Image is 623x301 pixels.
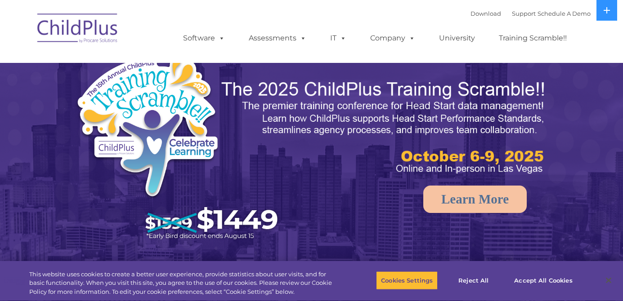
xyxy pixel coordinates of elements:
[538,10,591,17] a: Schedule A Demo
[33,7,123,52] img: ChildPlus by Procare Solutions
[423,186,527,213] a: Learn More
[471,10,591,17] font: |
[490,29,576,47] a: Training Scramble!!
[599,270,619,290] button: Close
[321,29,355,47] a: IT
[471,10,501,17] a: Download
[361,29,424,47] a: Company
[240,29,315,47] a: Assessments
[445,271,502,290] button: Reject All
[509,271,577,290] button: Accept All Cookies
[430,29,484,47] a: University
[376,271,438,290] button: Cookies Settings
[29,270,343,297] div: This website uses cookies to create a better user experience, provide statistics about user visit...
[512,10,536,17] a: Support
[174,29,234,47] a: Software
